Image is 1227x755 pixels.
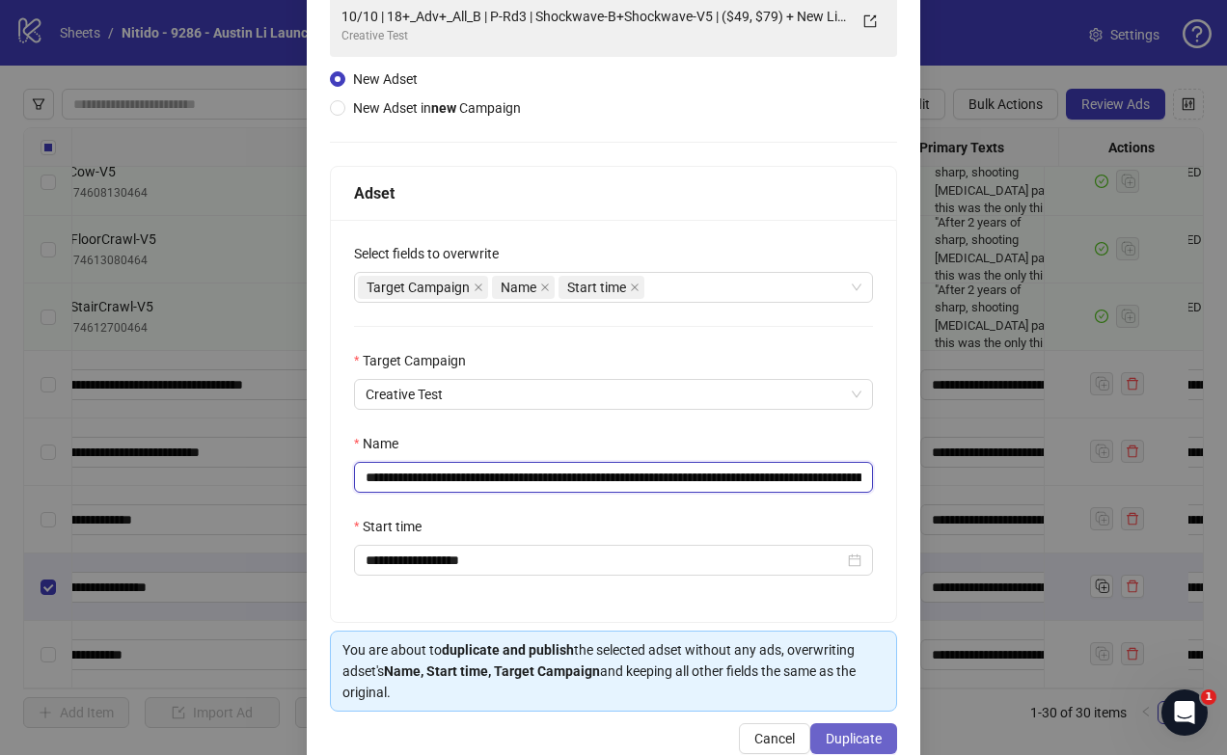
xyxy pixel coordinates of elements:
div: Adset [354,181,873,205]
strong: Name, Start time, Target Campaign [384,663,600,679]
span: close [630,283,640,292]
label: Target Campaign [354,350,478,371]
div: You are about to the selected adset without any ads, overwriting adset's and keeping all other fi... [342,639,885,703]
strong: duplicate and publish [442,642,574,658]
iframe: Intercom live chat [1161,689,1208,736]
span: 1 [1201,689,1216,705]
span: close [540,283,550,292]
span: Name [492,276,555,299]
label: Select fields to overwrite [354,243,511,264]
button: Duplicate [810,723,897,754]
span: New Adset in Campaign [353,100,521,116]
span: close [474,283,483,292]
span: Start time [559,276,644,299]
input: Start time [366,550,844,571]
span: export [863,14,877,28]
span: Target Campaign [358,276,488,299]
span: Duplicate [826,731,882,746]
span: Start time [567,277,626,298]
div: Creative Test [341,27,847,45]
span: New Adset [353,71,418,87]
label: Start time [354,516,434,537]
label: Name [354,433,411,454]
div: 10/10 | 18+_Adv+_All_B | P-Rd3 | Shockwave-B+Shockwave-V5 | ($49, $79) + New Link + ProblemAware ... [341,6,847,27]
span: Name [501,277,536,298]
span: Cancel [754,731,795,746]
button: Cancel [739,723,810,754]
span: Creative Test [366,380,861,409]
span: Target Campaign [367,277,470,298]
strong: new [431,100,456,116]
input: Name [354,462,873,493]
